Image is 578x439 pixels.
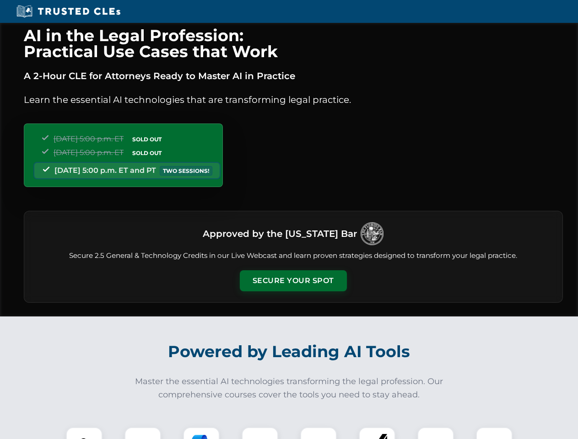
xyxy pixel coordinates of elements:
img: Logo [361,222,384,245]
button: Secure Your Spot [240,270,347,291]
p: Learn the essential AI technologies that are transforming legal practice. [24,92,563,107]
span: SOLD OUT [129,134,165,144]
p: Secure 2.5 General & Technology Credits in our Live Webcast and learn proven strategies designed ... [35,251,551,261]
h2: Powered by Leading AI Tools [36,336,543,368]
span: [DATE] 5:00 p.m. ET [54,134,124,143]
h1: AI in the Legal Profession: Practical Use Cases that Work [24,27,563,59]
p: Master the essential AI technologies transforming the legal profession. Our comprehensive courses... [129,375,449,402]
h3: Approved by the [US_STATE] Bar [203,225,357,242]
span: [DATE] 5:00 p.m. ET [54,148,124,157]
img: Trusted CLEs [14,5,123,18]
p: A 2-Hour CLE for Attorneys Ready to Master AI in Practice [24,69,563,83]
span: SOLD OUT [129,148,165,158]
